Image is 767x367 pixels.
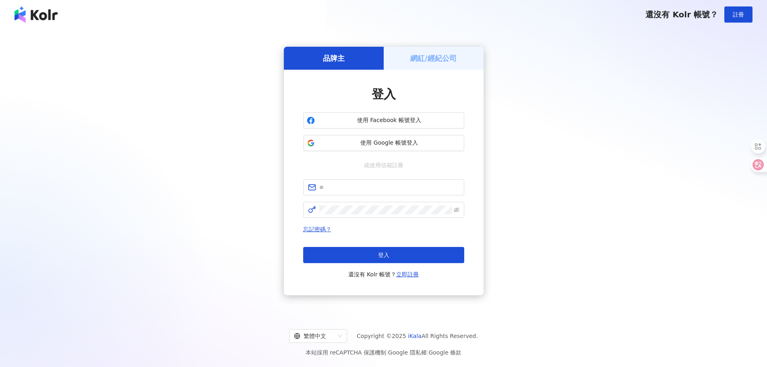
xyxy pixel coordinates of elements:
[318,116,461,124] span: 使用 Facebook 帳號登入
[306,348,461,357] span: 本站採用 reCAPTCHA 保護機制
[396,271,419,278] a: 立即註冊
[294,330,335,342] div: 繁體中文
[303,135,464,151] button: 使用 Google 帳號登入
[358,161,409,170] span: 或使用信箱註冊
[357,331,478,341] span: Copyright © 2025 All Rights Reserved.
[733,11,744,18] span: 註冊
[386,349,388,356] span: |
[348,270,419,279] span: 還沒有 Kolr 帳號？
[428,349,461,356] a: Google 條款
[303,226,331,232] a: 忘記密碼？
[323,53,345,63] h5: 品牌主
[410,53,457,63] h5: 網紅/經紀公司
[378,252,389,258] span: 登入
[408,333,422,339] a: iKala
[303,247,464,263] button: 登入
[645,10,718,19] span: 還沒有 Kolr 帳號？
[372,87,396,101] span: 登入
[388,349,427,356] a: Google 隱私權
[318,139,461,147] span: 使用 Google 帳號登入
[724,6,753,23] button: 註冊
[454,207,459,213] span: eye-invisible
[427,349,429,356] span: |
[14,6,58,23] img: logo
[303,112,464,129] button: 使用 Facebook 帳號登入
